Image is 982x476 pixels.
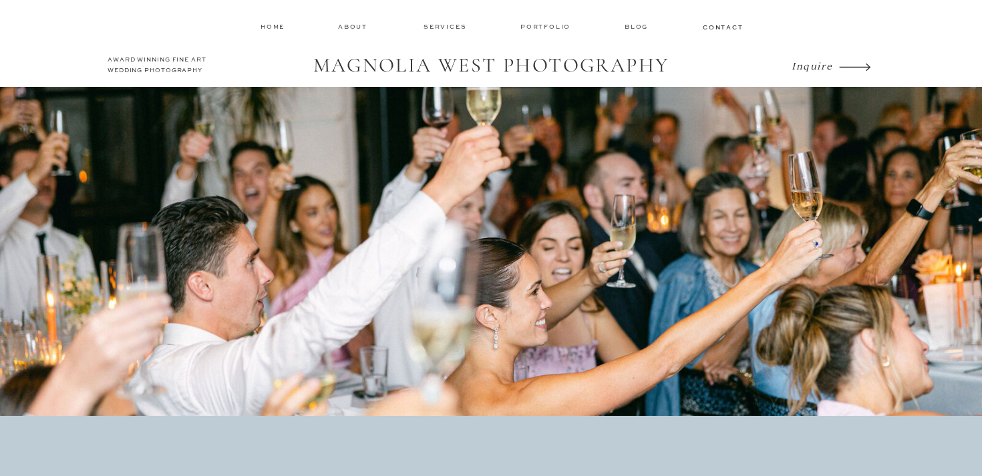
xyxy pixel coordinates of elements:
[792,59,832,72] i: Inquire
[792,56,836,75] a: Inquire
[703,23,742,31] a: contact
[625,22,651,31] a: Blog
[261,22,286,31] a: home
[108,55,226,79] h2: AWARD WINNING FINE ART WEDDING PHOTOGRAPHY
[424,22,468,31] a: services
[338,22,371,31] a: about
[304,53,678,79] a: MAGNOLIA WEST PHOTOGRAPHY
[520,22,573,31] a: Portfolio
